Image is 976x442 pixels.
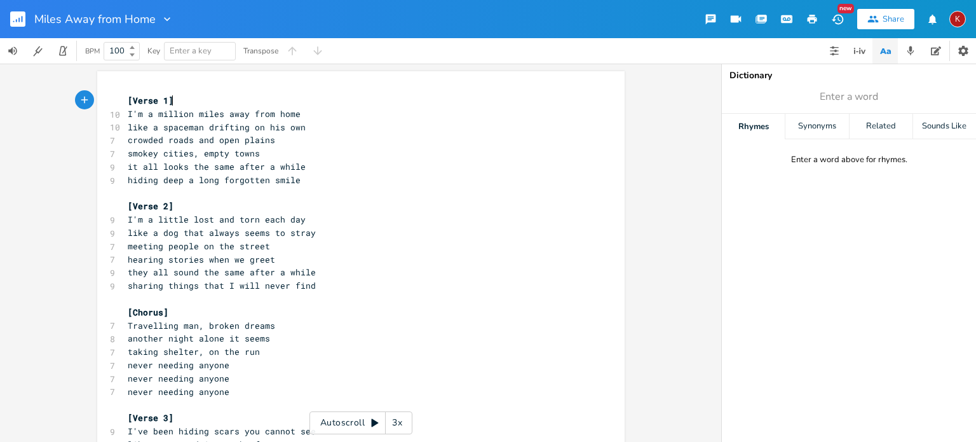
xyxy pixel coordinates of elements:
span: I'm a million miles away from home [128,108,301,120]
span: hearing stories when we greet [128,254,275,265]
div: Related [850,114,912,139]
span: I'm a little lost and torn each day [128,214,306,225]
span: like a spaceman drifting on his own [128,121,306,133]
div: Dictionary [729,71,968,80]
div: Key [147,47,160,55]
button: K [949,4,966,34]
span: [Chorus] [128,307,168,318]
span: Enter a key [170,45,212,57]
span: sharing things that I will never find [128,280,316,291]
span: [Verse 3] [128,412,173,424]
span: meeting people on the street [128,240,270,252]
div: 3x [386,411,409,434]
div: BPM [85,48,100,55]
button: New [825,8,850,31]
span: Travelling man, broken dreams [128,320,275,331]
div: Enter a word above for rhymes. [791,155,907,165]
span: [Verse 2] [128,200,173,212]
div: Autoscroll [309,411,412,434]
div: Rhymes [722,114,785,139]
span: never needing anyone [128,359,229,371]
div: Sounds Like [913,114,976,139]
span: another night alone it seems [128,333,270,344]
span: never needing anyone [128,386,229,397]
span: crowded roads and open plains [128,134,275,146]
div: Synonyms [785,114,848,139]
div: Transpose [243,47,278,55]
span: taking shelter, on the run [128,346,260,357]
span: like a dog that always seems to stray [128,227,316,238]
span: it all looks the same after a while [128,161,306,172]
span: Enter a word [820,90,878,104]
span: hiding deep a long forgotten smile [128,174,301,186]
div: Share [883,13,904,25]
span: smokey cities, empty towns [128,148,260,159]
span: [Verse 1] [128,95,173,106]
div: New [837,4,854,13]
span: never needing anyone [128,373,229,384]
span: Miles Away from Home [34,13,156,25]
div: kerynlee24 [949,11,966,27]
button: Share [857,9,914,29]
span: they all sound the same after a while [128,266,316,278]
span: I've been hiding scars you cannot see [128,425,316,437]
